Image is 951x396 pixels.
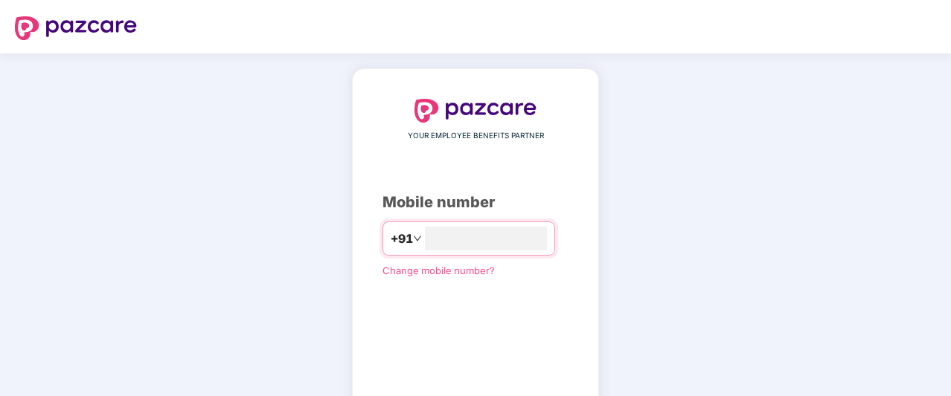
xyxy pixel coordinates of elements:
[408,130,544,142] span: YOUR EMPLOYEE BENEFITS PARTNER
[413,234,422,243] span: down
[382,264,495,276] a: Change mobile number?
[382,191,569,214] div: Mobile number
[414,99,537,123] img: logo
[391,230,413,248] span: +91
[15,16,137,40] img: logo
